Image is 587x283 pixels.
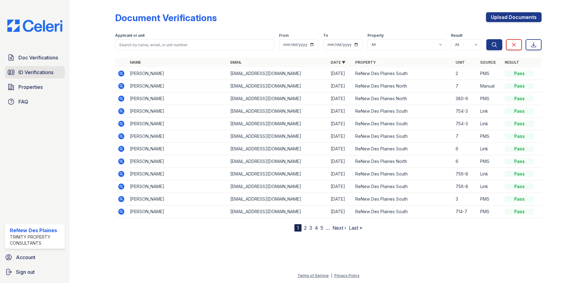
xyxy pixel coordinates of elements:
td: ReNew Des Plaines South [353,206,453,218]
td: [EMAIL_ADDRESS][DOMAIN_NAME] [228,155,328,168]
a: Doc Verifications [5,51,65,64]
td: [DATE] [328,118,353,130]
td: Link [478,143,502,155]
td: PMS [478,92,502,105]
td: Link [478,180,502,193]
div: Pass [505,96,534,102]
a: Unit [456,60,465,65]
td: ReNew Des Plaines North [353,80,453,92]
td: [EMAIL_ADDRESS][DOMAIN_NAME] [228,168,328,180]
td: PMS [478,67,502,80]
td: [EMAIL_ADDRESS][DOMAIN_NAME] [228,118,328,130]
td: [PERSON_NAME] [127,143,228,155]
a: Upload Documents [486,12,542,22]
img: CE_Logo_Blue-a8612792a0a2168367f1c8372b55b34899dd931a85d93a1a3d3e32e68fde9ad4.png [2,20,67,32]
span: … [326,224,330,232]
td: [DATE] [328,130,353,143]
td: PMS [478,155,502,168]
td: [DATE] [328,168,353,180]
a: Sign out [2,266,67,278]
a: Date ▼ [331,60,345,65]
td: PMS [478,130,502,143]
td: [PERSON_NAME] [127,193,228,206]
div: Pass [505,133,534,139]
a: 2 [304,225,307,231]
td: [EMAIL_ADDRESS][DOMAIN_NAME] [228,105,328,118]
label: From [279,33,289,38]
td: 3 [453,193,478,206]
td: [PERSON_NAME] [127,206,228,218]
div: Pass [505,196,534,202]
td: 2 [453,67,478,80]
td: [EMAIL_ADDRESS][DOMAIN_NAME] [228,206,328,218]
td: PMS [478,206,502,218]
div: Pass [505,70,534,77]
label: To [323,33,328,38]
td: [EMAIL_ADDRESS][DOMAIN_NAME] [228,193,328,206]
label: Result [451,33,462,38]
td: PMS [478,193,502,206]
span: Properties [18,83,43,91]
a: Next › [332,225,346,231]
td: [PERSON_NAME] [127,118,228,130]
div: Pass [505,108,534,114]
td: Link [478,105,502,118]
td: [EMAIL_ADDRESS][DOMAIN_NAME] [228,92,328,105]
td: 714-7 [453,206,478,218]
a: 3 [309,225,312,231]
div: | [331,273,332,278]
label: Applicant or unit [115,33,145,38]
div: ReNew Des Plaines [10,227,62,234]
td: Link [478,118,502,130]
td: Manual [478,80,502,92]
td: 6 [453,143,478,155]
a: ID Verifications [5,66,65,78]
a: FAQ [5,96,65,108]
div: Trinity Property Consultants [10,234,62,246]
div: 1 [294,224,301,232]
td: [PERSON_NAME] [127,80,228,92]
a: Result [505,60,519,65]
td: [DATE] [328,193,353,206]
td: [DATE] [328,80,353,92]
td: 6 [453,155,478,168]
div: Document Verifications [115,12,217,23]
td: ReNew Des Plaines North [353,155,453,168]
div: Pass [505,83,534,89]
td: [DATE] [328,92,353,105]
td: [PERSON_NAME] [127,92,228,105]
td: 756-8 [453,180,478,193]
td: [EMAIL_ADDRESS][DOMAIN_NAME] [228,80,328,92]
td: [EMAIL_ADDRESS][DOMAIN_NAME] [228,180,328,193]
td: 754-3 [453,105,478,118]
td: [PERSON_NAME] [127,105,228,118]
span: FAQ [18,98,28,105]
td: [EMAIL_ADDRESS][DOMAIN_NAME] [228,130,328,143]
td: [DATE] [328,155,353,168]
a: Last » [349,225,362,231]
div: Pass [505,209,534,215]
td: ReNew Des Plaines South [353,105,453,118]
a: Property [355,60,376,65]
span: Doc Verifications [18,54,58,61]
td: ReNew Des Plaines South [353,118,453,130]
a: Account [2,251,67,263]
td: [EMAIL_ADDRESS][DOMAIN_NAME] [228,143,328,155]
td: ReNew Des Plaines South [353,180,453,193]
td: ReNew Des Plaines South [353,67,453,80]
div: Pass [505,158,534,164]
td: ReNew Des Plaines South [353,193,453,206]
td: ReNew Des Plaines North [353,92,453,105]
div: Pass [505,183,534,190]
div: Pass [505,121,534,127]
label: Property [367,33,384,38]
td: [DATE] [328,206,353,218]
td: Link [478,168,502,180]
td: [DATE] [328,143,353,155]
td: [PERSON_NAME] [127,130,228,143]
a: Terms of Service [297,273,329,278]
td: 380-6 [453,92,478,105]
td: 7 [453,130,478,143]
td: [DATE] [328,180,353,193]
